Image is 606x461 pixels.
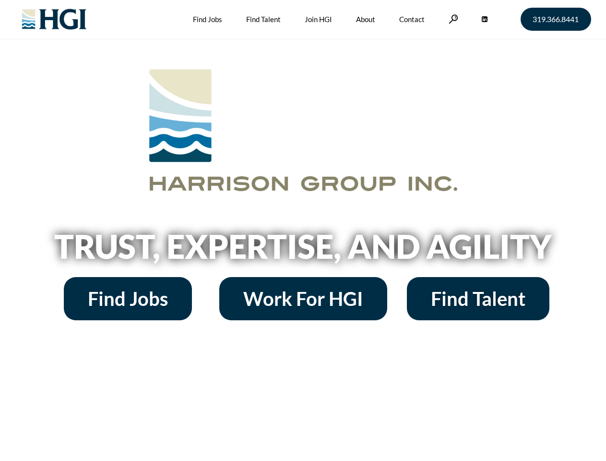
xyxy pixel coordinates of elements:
a: Search [449,14,458,24]
span: Work For HGI [243,289,363,308]
span: Find Jobs [88,289,168,308]
span: 319.366.8441 [533,15,579,23]
span: Find Talent [431,289,525,308]
h2: Trust, Expertise, and Agility [30,230,577,263]
a: 319.366.8441 [521,8,591,31]
a: Work For HGI [219,277,387,320]
a: Find Jobs [64,277,192,320]
a: Find Talent [407,277,549,320]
